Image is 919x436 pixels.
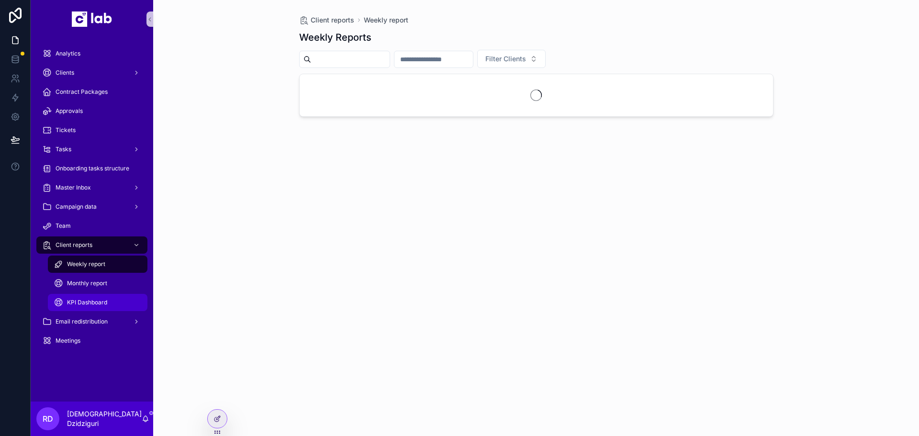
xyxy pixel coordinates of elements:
[56,107,83,115] span: Approvals
[67,409,142,428] p: [DEMOGRAPHIC_DATA] Dzidziguri
[36,198,147,215] a: Campaign data
[36,332,147,349] a: Meetings
[56,165,129,172] span: Onboarding tasks structure
[56,241,92,249] span: Client reports
[43,413,53,425] span: RD
[36,313,147,330] a: Email redistribution
[56,222,71,230] span: Team
[36,102,147,120] a: Approvals
[36,160,147,177] a: Onboarding tasks structure
[299,15,354,25] a: Client reports
[48,294,147,311] a: KPI Dashboard
[477,50,546,68] button: Select Button
[48,256,147,273] a: Weekly report
[56,88,108,96] span: Contract Packages
[56,145,71,153] span: Tasks
[36,64,147,81] a: Clients
[36,179,147,196] a: Master Inbox
[36,122,147,139] a: Tickets
[36,217,147,235] a: Team
[56,126,76,134] span: Tickets
[36,83,147,101] a: Contract Packages
[36,45,147,62] a: Analytics
[56,184,91,191] span: Master Inbox
[56,69,74,77] span: Clients
[56,318,108,325] span: Email redistribution
[56,203,97,211] span: Campaign data
[67,260,105,268] span: Weekly report
[364,15,408,25] a: Weekly report
[56,50,80,57] span: Analytics
[485,54,526,64] span: Filter Clients
[31,38,153,362] div: scrollable content
[72,11,112,27] img: App logo
[48,275,147,292] a: Monthly report
[56,337,80,345] span: Meetings
[67,299,107,306] span: KPI Dashboard
[36,141,147,158] a: Tasks
[299,31,371,44] h1: Weekly Reports
[67,279,107,287] span: Monthly report
[36,236,147,254] a: Client reports
[311,15,354,25] span: Client reports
